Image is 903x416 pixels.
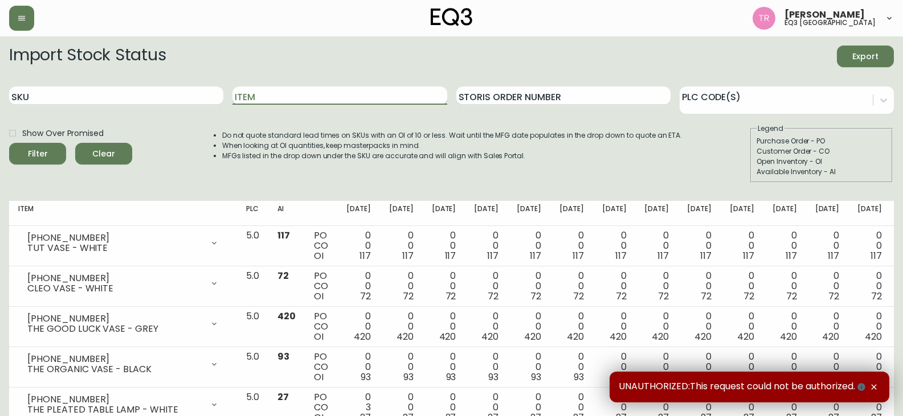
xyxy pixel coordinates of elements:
div: 0 0 [773,311,797,342]
span: 117 [786,249,797,262]
div: 0 0 [346,311,371,342]
td: 5.0 [237,226,268,266]
span: 117 [615,249,627,262]
th: [DATE] [465,201,508,226]
span: 93 [744,370,754,384]
span: 420 [694,330,712,343]
div: 0 0 [857,311,882,342]
span: UNAUTHORIZED:This request could not be authorized. [619,381,868,393]
div: 0 0 [517,311,541,342]
span: 72 [360,290,371,303]
div: 0 0 [815,352,840,382]
div: [PHONE_NUMBER]CLEO VASE - WHITE [18,271,228,296]
span: Show Over Promised [22,127,104,139]
div: 0 0 [432,311,456,342]
div: 0 0 [687,311,712,342]
div: Open Inventory - OI [757,156,886,167]
td: 5.0 [237,307,268,347]
th: [DATE] [635,201,678,226]
div: THE ORGANIC VASE - BLACK [27,364,203,374]
th: [DATE] [593,201,636,226]
span: 72 [277,269,289,282]
span: OI [314,290,324,303]
th: [DATE] [806,201,849,226]
span: 93 [872,370,882,384]
div: 0 0 [346,271,371,302]
span: 117 [871,249,882,262]
div: PO CO [314,230,328,261]
span: 117 [573,249,584,262]
div: PO CO [314,271,328,302]
span: 117 [402,249,414,262]
span: Clear [84,147,123,161]
div: 0 0 [602,230,627,261]
span: OI [314,330,324,343]
span: 72 [403,290,414,303]
div: 0 0 [687,352,712,382]
div: 0 0 [773,230,797,261]
legend: Legend [757,123,784,134]
div: 0 0 [389,271,414,302]
div: 0 0 [687,271,712,302]
div: 0 0 [602,311,627,342]
span: 93 [659,370,669,384]
div: 0 0 [389,352,414,382]
div: THE GOOD LUCK VASE - GREY [27,324,203,334]
h5: eq3 [GEOGRAPHIC_DATA] [784,19,876,26]
div: 0 0 [346,352,371,382]
div: 0 0 [644,230,669,261]
th: Item [9,201,237,226]
div: 0 0 [559,311,584,342]
div: THE PLEATED TABLE LAMP - WHITE [27,405,203,415]
span: 117 [700,249,712,262]
span: 117 [277,229,290,242]
div: 0 0 [815,271,840,302]
span: 117 [530,249,541,262]
th: [DATE] [848,201,891,226]
div: 0 0 [517,271,541,302]
div: 0 0 [815,311,840,342]
div: [PHONE_NUMBER]THE ORGANIC VASE - BLACK [18,352,228,377]
span: 72 [616,290,627,303]
th: [DATE] [721,201,763,226]
div: PO CO [314,311,328,342]
th: PLC [237,201,268,226]
span: 420 [439,330,456,343]
th: [DATE] [380,201,423,226]
span: 72 [530,290,541,303]
div: 0 0 [687,230,712,261]
th: AI [268,201,305,226]
span: 72 [701,290,712,303]
div: 0 0 [773,271,797,302]
th: [DATE] [337,201,380,226]
div: 0 0 [432,352,456,382]
div: 0 0 [474,311,499,342]
span: 72 [446,290,456,303]
span: 72 [828,290,839,303]
span: 420 [780,330,797,343]
span: 93 [701,370,712,384]
div: [PHONE_NUMBER] [27,273,203,283]
div: Purchase Order - PO [757,136,886,146]
div: 0 0 [857,271,882,302]
div: CLEO VASE - WHITE [27,283,203,294]
span: 72 [743,290,754,303]
div: 0 0 [730,352,754,382]
li: Do not quote standard lead times on SKUs with an OI of 10 or less. Wait until the MFG date popula... [222,130,683,141]
span: 72 [488,290,499,303]
span: 93 [787,370,797,384]
div: TUT VASE - WHITE [27,243,203,253]
span: 420 [524,330,541,343]
span: 93 [488,370,499,384]
div: [PHONE_NUMBER] [27,233,203,243]
span: 117 [743,249,754,262]
div: 0 0 [773,352,797,382]
span: OI [314,249,324,262]
div: 0 0 [559,230,584,261]
div: 0 0 [517,352,541,382]
div: 0 0 [644,271,669,302]
img: logo [431,8,473,26]
div: 0 0 [474,230,499,261]
li: When looking at OI quantities, keep masterpacks in mind. [222,141,683,151]
div: 0 0 [730,311,754,342]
